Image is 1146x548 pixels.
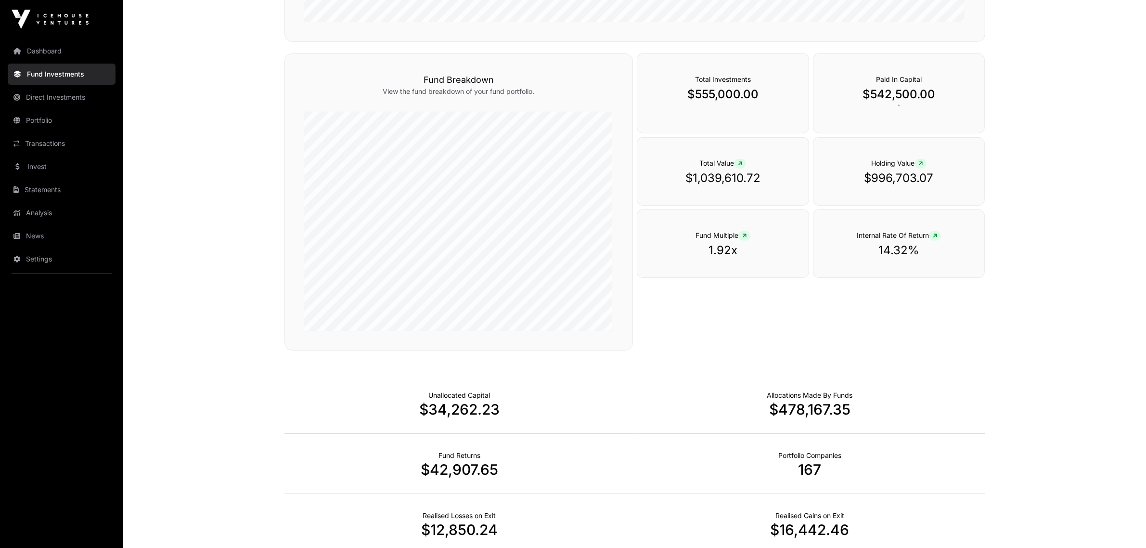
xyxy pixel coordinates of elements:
[635,401,985,418] p: $478,167.35
[284,401,635,418] p: $34,262.23
[423,511,496,521] p: Net Realised on Negative Exits
[775,511,844,521] p: Net Realised on Positive Exits
[8,156,116,177] a: Invest
[871,159,927,167] span: Holding Value
[833,170,966,186] p: $996,703.07
[8,87,116,108] a: Direct Investments
[1098,502,1146,548] iframe: Chat Widget
[695,231,750,239] span: Fund Multiple
[8,40,116,62] a: Dashboard
[778,451,841,460] p: Number of Companies Deployed Into
[8,64,116,85] a: Fund Investments
[635,521,985,538] p: $16,442.46
[304,73,613,87] h3: Fund Breakdown
[767,391,853,400] p: Capital Deployed Into Companies
[8,110,116,131] a: Portfolio
[813,53,985,133] div: `
[8,202,116,223] a: Analysis
[657,243,789,258] p: 1.92x
[699,159,746,167] span: Total Value
[284,461,635,478] p: $42,907.65
[833,243,966,258] p: 14.32%
[304,87,613,96] p: View the fund breakdown of your fund portfolio.
[8,179,116,200] a: Statements
[833,87,966,102] p: $542,500.00
[438,451,480,460] p: Realised Returns from Funds
[8,133,116,154] a: Transactions
[657,87,789,102] p: $555,000.00
[657,170,789,186] p: $1,039,610.72
[12,10,89,29] img: Icehouse Ventures Logo
[695,75,751,83] span: Total Investments
[284,521,635,538] p: $12,850.24
[876,75,922,83] span: Paid In Capital
[429,391,490,400] p: Cash not yet allocated
[8,248,116,270] a: Settings
[8,225,116,247] a: News
[857,231,941,239] span: Internal Rate Of Return
[635,461,985,478] p: 167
